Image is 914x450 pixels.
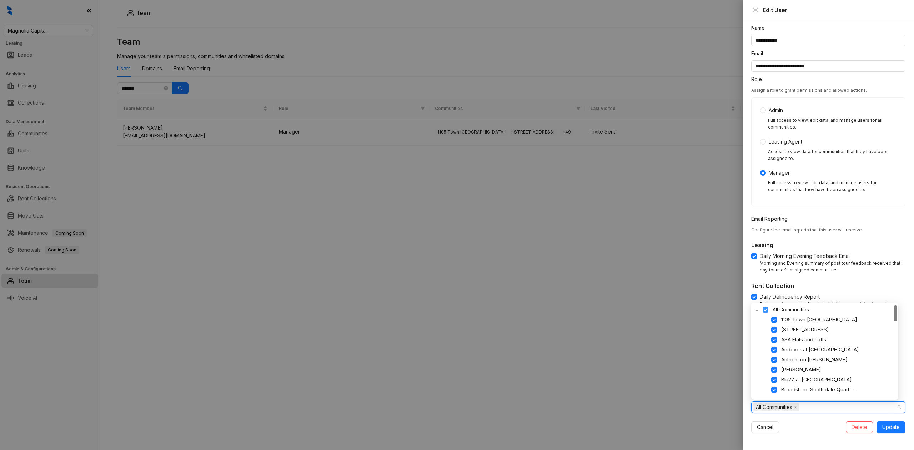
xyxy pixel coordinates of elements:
[760,260,905,274] div: Morning and Evening summary of post tour feedback received that day for user's assigned communities.
[781,376,852,382] span: Blu27 at [GEOGRAPHIC_DATA]
[751,6,760,14] button: Close
[770,305,897,314] span: All Communities
[778,325,897,334] span: 4550 Cherry Creek
[778,365,897,374] span: Arlo
[751,60,905,72] input: Email
[800,403,802,411] input: Communities
[766,169,793,177] span: Manager
[751,421,779,433] button: Cancel
[768,117,897,131] div: Full access to view, edit data, and manage users for all communities.
[773,306,809,312] span: All Communities
[846,421,873,433] button: Delete
[778,335,897,344] span: ASA Flats and Lofts
[751,50,768,57] label: Email
[757,423,773,431] span: Cancel
[766,106,786,114] span: Admin
[753,7,758,13] span: close
[781,326,829,332] span: [STREET_ADDRESS]
[753,403,799,411] span: All Communities
[781,366,821,372] span: [PERSON_NAME]
[751,227,863,232] span: Configure the email reports that this user will receive.
[781,356,848,362] span: Anthem on [PERSON_NAME]
[877,421,905,433] button: Update
[768,149,897,162] div: Access to view data for communities that they have been assigned to.
[778,315,897,324] span: 1105 Town Brookhaven
[763,6,905,14] div: Edit User
[778,395,897,404] span: Cadence Union Station
[852,423,867,431] span: Delete
[778,385,897,394] span: Broadstone Scottsdale Quarter
[768,180,897,193] div: Full access to view, edit data, and manage users for communities that they have been assigned to.
[760,301,905,314] div: Daily morning email with updated delinquency status for rent collection across your assigned comm...
[751,24,769,32] label: Name
[778,375,897,384] span: Blu27 at Edgewater
[757,252,854,260] span: Daily Morning Evening Feedback Email
[882,423,900,431] span: Update
[755,309,759,312] span: caret-down
[778,355,897,364] span: Anthem on Ashley
[751,281,905,290] h5: Rent Collection
[756,403,792,411] span: All Communities
[751,35,905,46] input: Name
[766,138,805,146] span: Leasing Agent
[781,336,826,342] span: ASA Flats and Lofts
[757,293,823,301] span: Daily Delinquency Report
[778,345,897,354] span: Andover at Crabtree
[781,316,857,322] span: 1105 Town [GEOGRAPHIC_DATA]
[781,396,832,402] span: [GEOGRAPHIC_DATA]
[781,346,859,352] span: Andover at [GEOGRAPHIC_DATA]
[781,386,854,392] span: Broadstone Scottsdale Quarter
[751,215,792,223] label: Email Reporting
[751,87,867,93] span: Assign a role to grant permissions and allowed actions.
[794,405,797,409] span: close
[751,75,767,83] label: Role
[751,241,905,249] h5: Leasing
